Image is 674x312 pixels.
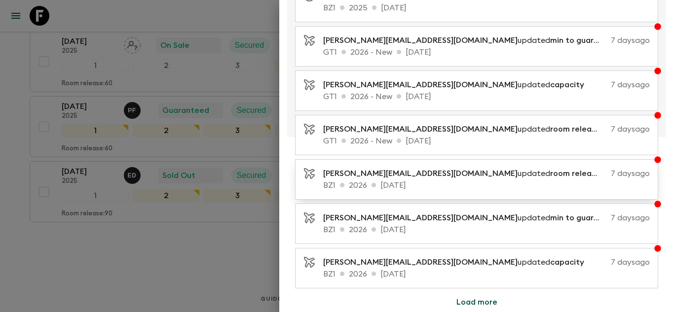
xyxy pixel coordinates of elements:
span: min to guarantee [550,214,617,222]
p: updated [323,35,607,46]
p: 7 days ago [611,123,650,135]
p: updated [323,256,592,268]
span: [PERSON_NAME][EMAIL_ADDRESS][DOMAIN_NAME] [323,214,518,222]
p: 7 days ago [611,35,650,46]
p: 7 days ago [611,212,650,224]
span: capacity [550,258,584,266]
p: GT1 2026 - New [DATE] [323,135,650,147]
span: [PERSON_NAME][EMAIL_ADDRESS][DOMAIN_NAME] [323,36,518,44]
span: min to guarantee [550,36,617,44]
span: capacity [550,81,584,89]
p: updated [323,123,607,135]
span: [PERSON_NAME][EMAIL_ADDRESS][DOMAIN_NAME] [323,170,518,177]
p: 7 days ago [596,79,650,91]
button: Load more [445,292,509,312]
p: BZ1 2025 [DATE] [323,2,650,14]
span: [PERSON_NAME][EMAIL_ADDRESS][DOMAIN_NAME] [323,81,518,89]
p: 7 days ago [611,168,650,179]
span: room release days [550,125,620,133]
span: room release days [550,170,620,177]
p: BZ1 2026 [DATE] [323,179,650,191]
p: GT1 2026 - New [DATE] [323,46,650,58]
p: updated [323,168,607,179]
p: updated [323,79,592,91]
p: BZ1 2026 [DATE] [323,268,650,280]
p: updated [323,212,607,224]
p: 7 days ago [596,256,650,268]
p: BZ1 2026 [DATE] [323,224,650,236]
span: [PERSON_NAME][EMAIL_ADDRESS][DOMAIN_NAME] [323,258,518,266]
span: [PERSON_NAME][EMAIL_ADDRESS][DOMAIN_NAME] [323,125,518,133]
p: GT1 2026 - New [DATE] [323,91,650,103]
